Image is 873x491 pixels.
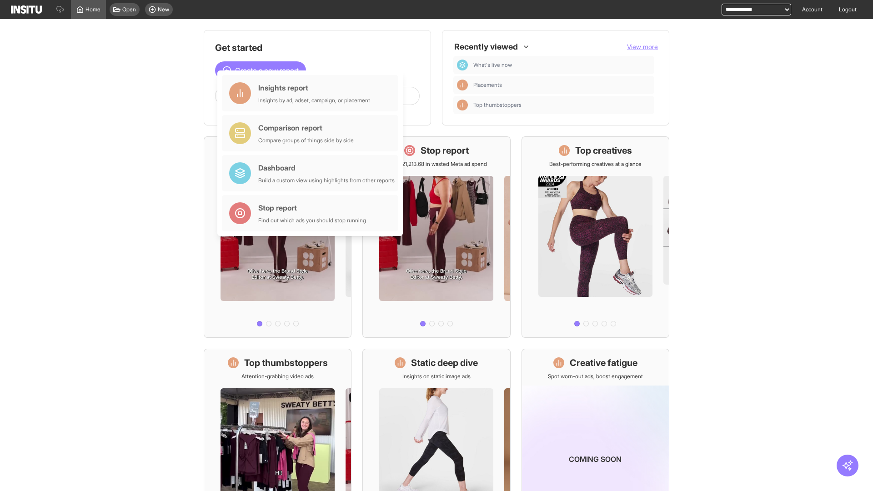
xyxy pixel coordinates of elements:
[204,136,351,338] a: What's live nowSee all active ads instantly
[627,43,658,50] span: View more
[473,61,512,69] span: What's live now
[457,100,468,110] div: Insights
[421,144,469,157] h1: Stop report
[473,61,651,69] span: What's live now
[457,60,468,70] div: Dashboard
[362,136,510,338] a: Stop reportSave £21,213.68 in wasted Meta ad spend
[215,61,306,80] button: Create a new report
[549,160,642,168] p: Best-performing creatives at a glance
[241,373,314,380] p: Attention-grabbing video ads
[386,160,487,168] p: Save £21,213.68 in wasted Meta ad spend
[215,41,420,54] h1: Get started
[411,356,478,369] h1: Static deep dive
[158,6,169,13] span: New
[402,373,471,380] p: Insights on static image ads
[473,81,502,89] span: Placements
[258,177,395,184] div: Build a custom view using highlights from other reports
[473,81,651,89] span: Placements
[258,202,366,213] div: Stop report
[258,97,370,104] div: Insights by ad, adset, campaign, or placement
[258,122,354,133] div: Comparison report
[85,6,100,13] span: Home
[575,144,632,157] h1: Top creatives
[258,217,366,224] div: Find out which ads you should stop running
[522,136,669,338] a: Top creativesBest-performing creatives at a glance
[258,137,354,144] div: Compare groups of things side by side
[235,65,299,76] span: Create a new report
[244,356,328,369] h1: Top thumbstoppers
[122,6,136,13] span: Open
[473,101,522,109] span: Top thumbstoppers
[627,42,658,51] button: View more
[11,5,42,14] img: Logo
[258,162,395,173] div: Dashboard
[258,82,370,93] div: Insights report
[473,101,651,109] span: Top thumbstoppers
[457,80,468,90] div: Insights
